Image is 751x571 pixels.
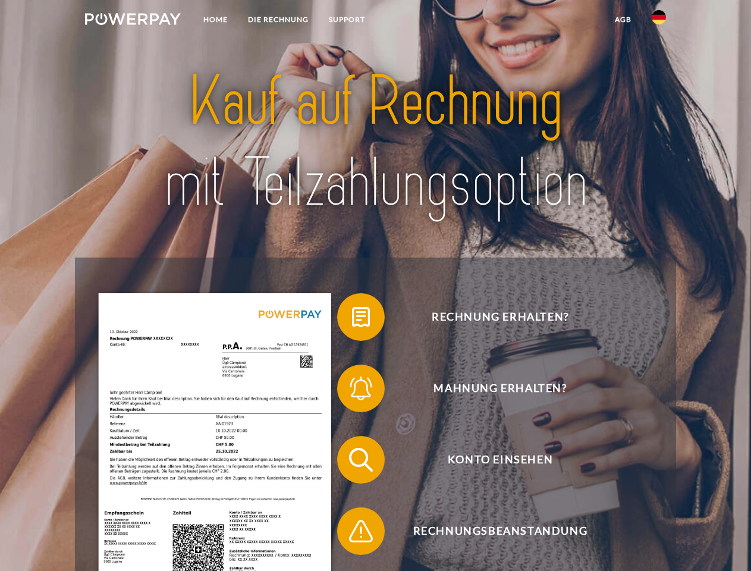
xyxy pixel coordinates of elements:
img: qb_warning.svg [346,516,376,546]
button: Rechnungsbeanstandung [337,507,646,555]
img: logo-powerpay-white.svg [85,13,181,25]
img: qb_bill.svg [346,302,376,332]
span: Rechnungsbeanstandung [354,507,646,555]
a: DIE RECHNUNG [238,9,319,30]
button: Rechnung erhalten? [337,293,646,341]
a: agb [605,9,642,30]
button: Konto einsehen [337,436,646,484]
span: Konto einsehen [354,436,646,484]
span: Mahnung erhalten? [354,365,646,412]
span: Rechnung erhalten? [354,293,646,341]
a: SUPPORT [319,9,375,30]
button: Mahnung erhalten? [337,365,646,412]
img: qb_bell.svg [346,374,376,403]
img: title-powerpay_de.svg [114,57,637,228]
img: de [652,10,666,24]
img: qb_search.svg [346,445,376,475]
a: Home [193,9,238,30]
